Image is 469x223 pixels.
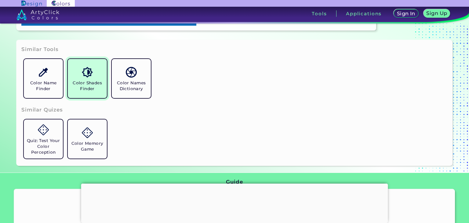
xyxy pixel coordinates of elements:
h3: Guide [226,178,243,186]
img: icon_game.svg [82,127,93,138]
img: icon_color_shades.svg [82,67,93,78]
a: Color Shades Finder [65,57,109,101]
h3: Tools [312,11,327,16]
img: icon_color_name_finder.svg [38,67,49,78]
h3: Applications [346,11,382,16]
a: Color Memory Game [65,117,109,161]
a: Color Names Dictionary [109,57,153,101]
h5: Color Name Finder [26,80,60,92]
img: icon_game.svg [38,124,49,135]
h5: Sign In [398,11,414,16]
h3: Similar Quizes [21,106,63,114]
h5: Sign Up [427,11,446,16]
h3: Similar Tools [21,46,59,53]
h5: Color Names Dictionary [114,80,148,92]
img: logo_artyclick_colors_white.svg [16,9,60,20]
h5: Color Memory Game [70,141,104,152]
a: Quiz: Test Your Color Perception [21,117,65,161]
a: Sign In [395,10,417,17]
a: Color Name Finder [21,57,65,101]
h5: Color Shades Finder [70,80,104,92]
img: icon_color_names_dictionary.svg [126,67,136,78]
a: Sign Up [425,10,449,17]
img: ArtyClick Design logo [21,1,42,6]
h5: Quiz: Test Your Color Perception [26,138,60,155]
iframe: Advertisement [81,184,388,221]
